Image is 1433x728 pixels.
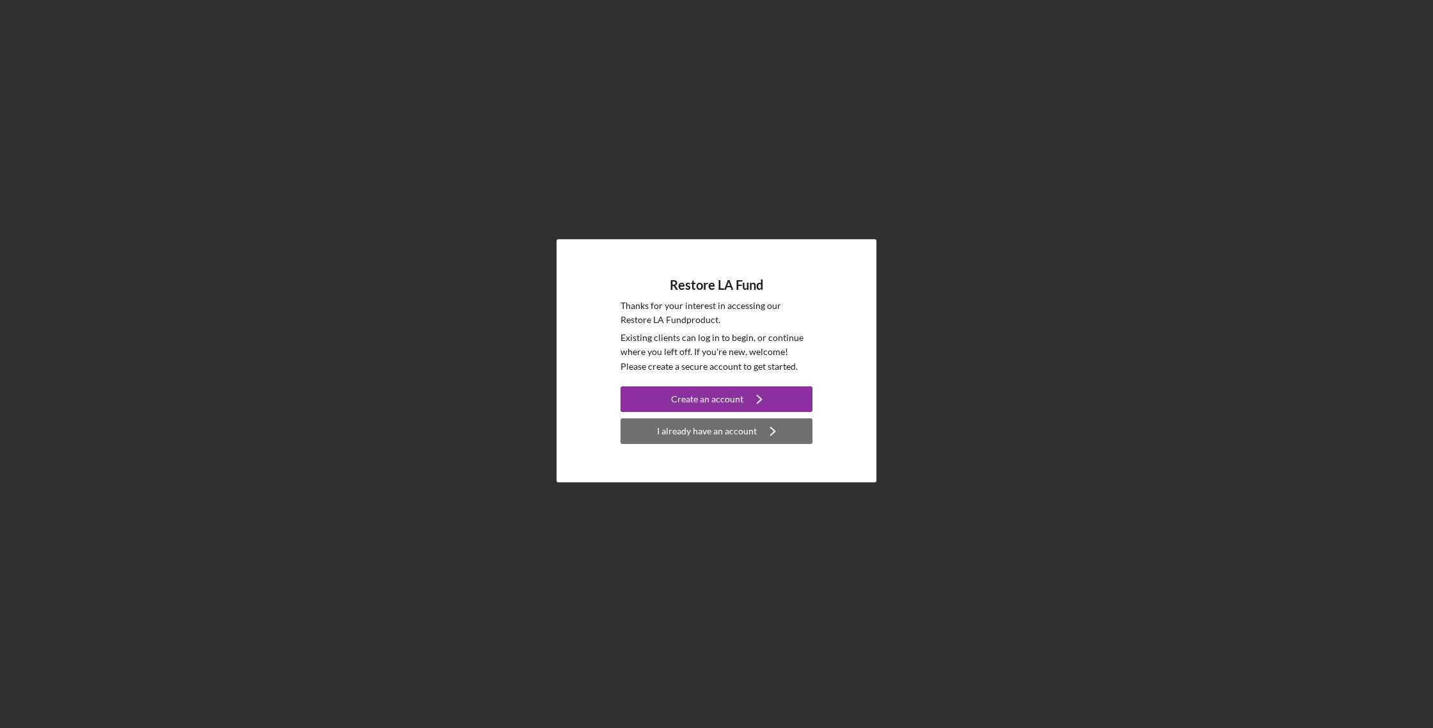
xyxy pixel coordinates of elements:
[670,278,763,292] h4: Restore LA Fund
[621,331,812,374] p: Existing clients can log in to begin, or continue where you left off. If you're new, welcome! Ple...
[621,386,812,415] a: Create an account
[671,386,743,412] div: Create an account
[621,418,812,444] button: I already have an account
[657,418,757,444] div: I already have an account
[621,299,812,328] p: Thanks for your interest in accessing our Restore LA Fund product.
[621,386,812,412] button: Create an account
